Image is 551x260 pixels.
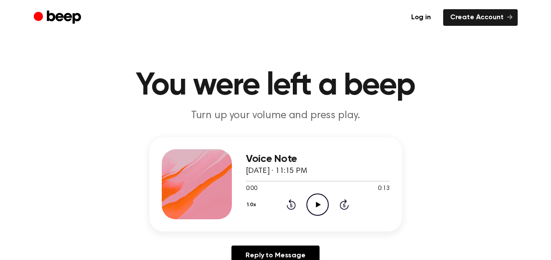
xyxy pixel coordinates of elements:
a: Log in [404,9,438,26]
p: Turn up your volume and press play. [107,109,444,123]
h3: Voice Note [246,153,390,165]
span: 0:00 [246,184,257,193]
a: Create Account [443,9,518,26]
h1: You were left a beep [51,70,500,102]
a: Beep [34,9,83,26]
button: 1.0x [246,197,260,212]
span: [DATE] · 11:15 PM [246,167,307,175]
span: 0:13 [378,184,389,193]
